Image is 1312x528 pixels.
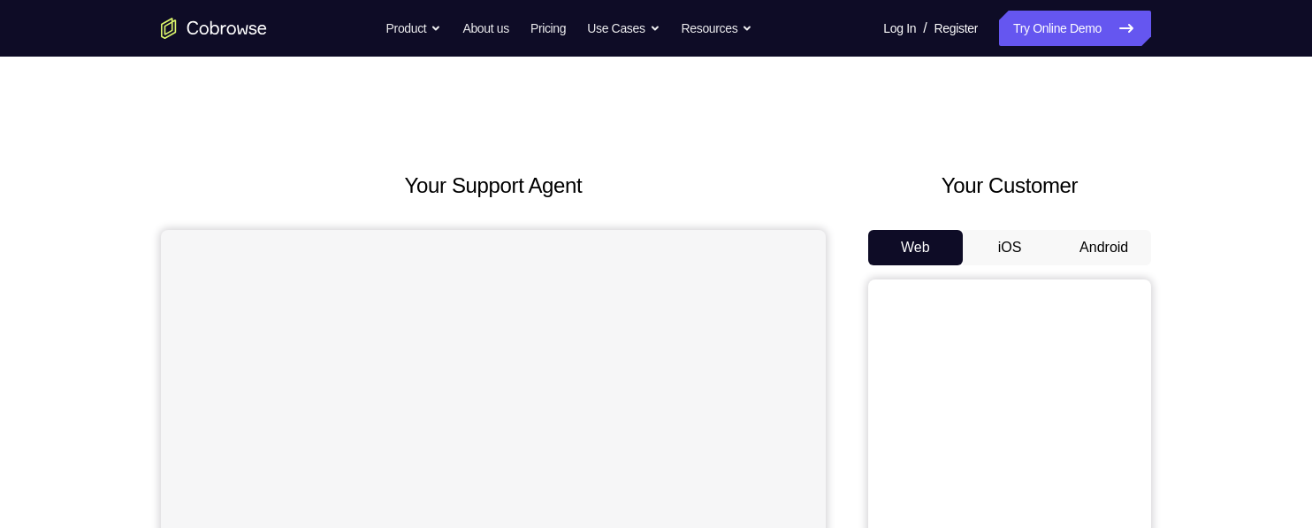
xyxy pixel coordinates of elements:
[1056,230,1151,265] button: Android
[386,11,442,46] button: Product
[883,11,916,46] a: Log In
[923,18,927,39] span: /
[682,11,753,46] button: Resources
[530,11,566,46] a: Pricing
[868,230,963,265] button: Web
[161,18,267,39] a: Go to the home page
[587,11,660,46] button: Use Cases
[161,170,826,202] h2: Your Support Agent
[999,11,1151,46] a: Try Online Demo
[462,11,508,46] a: About us
[963,230,1057,265] button: iOS
[934,11,978,46] a: Register
[868,170,1151,202] h2: Your Customer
